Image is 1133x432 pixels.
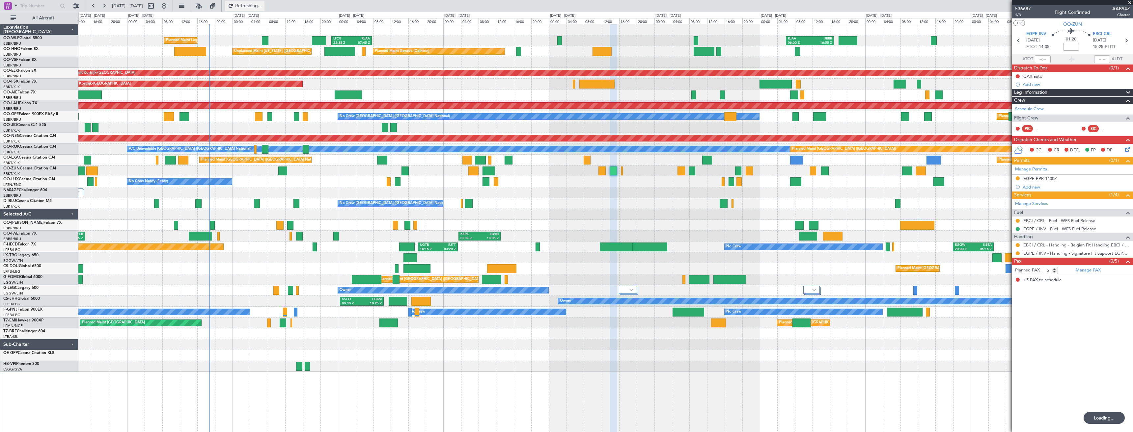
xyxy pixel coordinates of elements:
[340,285,351,295] div: Owner
[865,18,883,24] div: 00:00
[1093,44,1103,50] span: 15:25
[3,80,37,84] a: OO-FSXFalcon 7X
[356,18,373,24] div: 04:00
[3,74,21,79] a: EBBR/BRU
[3,47,39,51] a: OO-HHOFalcon 8X
[444,13,470,19] div: [DATE] - [DATE]
[1109,258,1119,265] span: (0/5)
[810,37,832,41] div: UBBB
[3,123,46,127] a: OO-JIDCessna CJ1 525
[342,301,362,306] div: 00:30 Z
[3,308,42,312] a: F-GPNJFalcon 900EX
[3,177,19,181] span: OO-LUX
[1014,97,1025,104] span: Crew
[3,286,39,290] a: G-LEGCLegacy 600
[1014,209,1023,216] span: Fuel
[560,296,571,306] div: Owner
[3,226,21,231] a: EBBR/BRU
[340,112,450,121] div: No Crew [GEOGRAPHIC_DATA] ([GEOGRAPHIC_DATA] National)
[1014,89,1047,96] span: Leg Information
[654,18,672,24] div: 00:00
[3,253,39,257] a: LX-TROLegacy 650
[3,264,19,268] span: CS-DOU
[128,13,153,19] div: [DATE] - [DATE]
[549,18,566,24] div: 00:00
[496,18,513,24] div: 12:00
[1039,44,1049,50] span: 14:05
[1022,56,1033,63] span: ATOT
[3,134,20,138] span: OO-NSG
[566,18,584,24] div: 04:00
[1023,73,1042,79] div: GAR auto
[760,18,777,24] div: 00:00
[619,18,637,24] div: 16:00
[795,18,813,24] div: 08:00
[1107,147,1113,154] span: DP
[3,323,23,328] a: LFMN/NCE
[3,58,18,62] span: OO-VSF
[201,155,320,165] div: Planned Maint [GEOGRAPHIC_DATA] ([GEOGRAPHIC_DATA] National)
[1109,191,1119,198] span: (1/4)
[3,112,19,116] span: OO-GPE
[215,18,233,24] div: 20:00
[3,80,18,84] span: OO-FSX
[443,18,461,24] div: 00:00
[320,18,338,24] div: 20:00
[3,329,45,333] a: T7-BREChallenger 604
[1109,157,1119,164] span: (0/1)
[1055,9,1090,16] div: Flight Confirmed
[333,37,351,41] div: LTCG
[973,243,992,247] div: KSEA
[999,112,1118,121] div: Planned Maint [GEOGRAPHIC_DATA] ([GEOGRAPHIC_DATA] National)
[3,362,39,366] a: HB-VPIPhenom 300
[1013,20,1025,26] button: UTC
[352,41,370,45] div: 07:45 Z
[1112,12,1130,18] span: Charter
[1070,147,1080,154] span: DFC,
[812,289,816,291] img: arrow-gray.svg
[3,161,20,165] a: EBKT/KJK
[3,63,21,68] a: EBBR/BRU
[550,13,575,19] div: [DATE] - [DATE]
[3,128,20,133] a: EBKT/KJK
[1026,44,1037,50] span: ETOT
[3,145,20,149] span: OO-ROK
[1023,226,1096,232] a: EGPE / INV - Fuel - WFS Fuel Release
[3,199,52,203] a: D-IBLUCessna Citation M2
[3,177,55,181] a: OO-LUXCessna Citation CJ4
[3,156,19,160] span: OO-LXA
[898,264,1001,273] div: Planned Maint [GEOGRAPHIC_DATA] ([GEOGRAPHIC_DATA])
[792,144,896,154] div: Planned Maint [GEOGRAPHIC_DATA] ([GEOGRAPHIC_DATA])
[1014,157,1030,165] span: Permits
[3,232,18,236] span: OO-FAE
[830,18,847,24] div: 16:00
[742,18,760,24] div: 20:00
[166,36,200,45] div: Planned Maint Liege
[3,302,20,307] a: LFPB/LBG
[953,18,971,24] div: 20:00
[3,188,19,192] span: N604GF
[180,18,197,24] div: 12:00
[3,139,20,144] a: EBKT/KJK
[3,297,40,301] a: CS-JHHGlobal 6000
[1105,44,1116,50] span: ELDT
[3,85,20,89] a: EBKT/KJK
[1026,31,1046,38] span: EGPE INV
[129,144,251,154] div: A/C Unavailable [GEOGRAPHIC_DATA] ([GEOGRAPHIC_DATA] National)
[3,308,17,312] span: F-GPNJ
[1035,55,1051,63] input: --:--
[92,18,109,24] div: 16:00
[1066,36,1076,43] span: 01:20
[1023,250,1130,256] a: EGPE / INV - Handling - Signature Flt Support EGPE / INV
[225,1,264,11] button: Refreshing...
[1015,166,1047,173] a: Manage Permits
[1023,82,1130,87] div: Add new
[3,150,20,155] a: EBKT/KJK
[3,106,21,111] a: EBBR/BRU
[342,297,362,302] div: KSFO
[333,41,351,45] div: 22:35 Z
[3,123,17,127] span: OO-JID
[303,18,320,24] div: 16:00
[1015,201,1048,207] a: Manage Services
[3,36,42,40] a: OO-WLPGlobal 5500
